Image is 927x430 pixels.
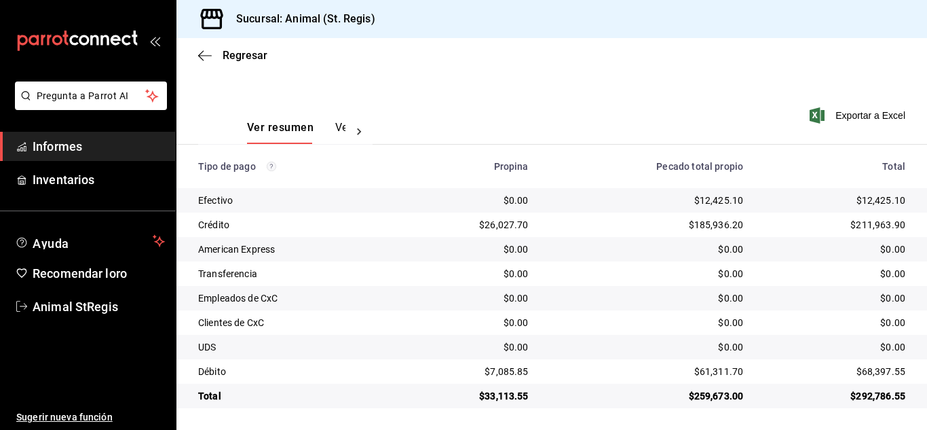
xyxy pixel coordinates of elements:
[850,391,905,401] font: $292,786.55
[198,195,233,206] font: Efectivo
[694,366,744,377] font: $61,311.70
[718,293,743,304] font: $0.00
[149,35,160,46] button: abrir_cajón_menú
[236,12,375,25] font: Sucursal: Animal (St. Regis)
[504,342,529,353] font: $0.00
[718,342,743,353] font: $0.00
[247,121,314,134] font: Ver resumen
[880,268,905,279] font: $0.00
[479,219,529,230] font: $26,027.70
[718,244,743,255] font: $0.00
[15,82,167,110] button: Pregunta a Parrot AI
[718,317,743,328] font: $0.00
[494,161,529,172] font: Propina
[33,266,127,281] font: Recomendar loro
[198,391,221,401] font: Total
[267,162,276,171] svg: Los pagos realizados con Pay y otras terminales son montos brutos.
[856,195,906,206] font: $12,425.10
[479,391,529,401] font: $33,113.55
[504,293,529,304] font: $0.00
[198,342,216,353] font: UDS
[856,366,906,377] font: $68,397.55
[198,244,275,255] font: American Express
[33,300,118,314] font: Animal StRegis
[880,244,905,255] font: $0.00
[880,293,905,304] font: $0.00
[694,195,744,206] font: $12,425.10
[198,268,257,279] font: Transferencia
[504,317,529,328] font: $0.00
[689,219,744,230] font: $185,936.20
[812,107,905,124] button: Exportar a Excel
[16,412,113,423] font: Sugerir nueva función
[198,161,256,172] font: Tipo de pago
[335,121,386,134] font: Ver pagos
[33,236,69,251] font: Ayuda
[37,90,129,101] font: Pregunta a Parrot AI
[689,391,744,401] font: $259,673.00
[33,139,82,154] font: Informes
[880,317,905,328] font: $0.00
[504,244,529,255] font: $0.00
[882,161,905,172] font: Total
[718,268,743,279] font: $0.00
[198,219,229,230] font: Crédito
[485,366,528,377] font: $7,085.85
[198,366,226,377] font: Débito
[10,98,167,113] a: Pregunta a Parrot AI
[223,49,267,62] font: Regresar
[247,120,345,144] div: pestañas de navegación
[504,195,529,206] font: $0.00
[850,219,905,230] font: $211,963.90
[198,293,278,304] font: Empleados de CxC
[33,173,94,187] font: Inventarios
[198,317,264,328] font: Clientes de CxC
[198,49,267,62] button: Regresar
[504,268,529,279] font: $0.00
[835,110,905,121] font: Exportar a Excel
[656,161,743,172] font: Pecado total propio
[880,342,905,353] font: $0.00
